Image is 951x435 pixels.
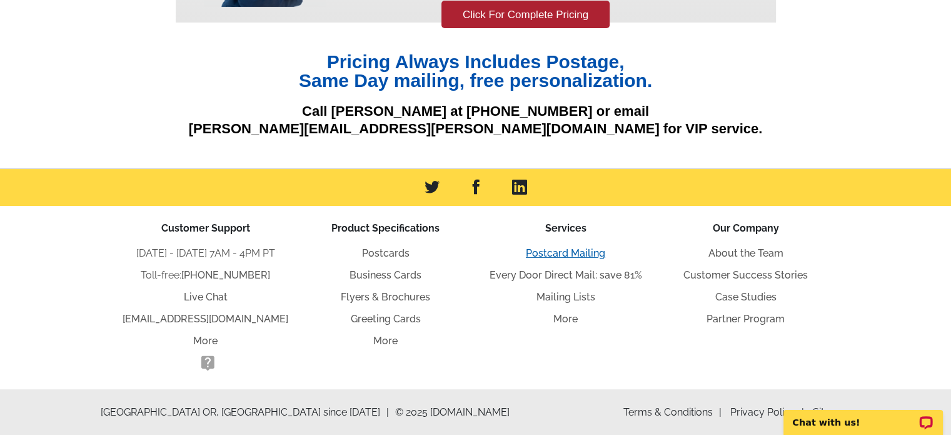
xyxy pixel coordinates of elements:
iframe: LiveChat chat widget [775,396,951,435]
a: Click For Complete Pricing [441,1,610,29]
span: Customer Support [161,222,250,234]
a: Every Door Direct Mail: save 81% [490,269,642,281]
a: Flyers & Brochures [341,291,430,303]
li: Toll-free: [116,268,296,283]
a: Postcards [362,247,410,259]
span: Our Company [713,222,779,234]
a: Business Cards [350,269,421,281]
a: Live Chat [184,291,228,303]
a: Postcard Mailing [526,247,605,259]
h1: Pricing Always Includes Postage, Same Day mailing, free personalization. [176,53,776,90]
a: More [553,313,578,325]
a: Greeting Cards [351,313,421,325]
a: Privacy Policy [730,406,804,418]
li: [DATE] - [DATE] 7AM - 4PM PT [116,246,296,261]
span: Product Specifications [331,222,440,234]
a: Customer Success Stories [683,269,808,281]
a: More [373,335,398,347]
a: More [193,335,218,347]
p: Call [PERSON_NAME] at [PHONE_NUMBER] or email [PERSON_NAME][EMAIL_ADDRESS][PERSON_NAME][DOMAIN_NA... [176,103,776,138]
a: Case Studies [715,291,777,303]
a: Partner Program [707,313,785,325]
a: About the Team [708,247,783,259]
a: Terms & Conditions [623,406,722,418]
a: Mailing Lists [536,291,595,303]
a: [EMAIL_ADDRESS][DOMAIN_NAME] [123,313,288,325]
span: © 2025 [DOMAIN_NAME] [395,405,510,420]
span: [GEOGRAPHIC_DATA] OR, [GEOGRAPHIC_DATA] since [DATE] [101,405,389,420]
a: [PHONE_NUMBER] [181,269,270,281]
span: Services [545,222,586,234]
